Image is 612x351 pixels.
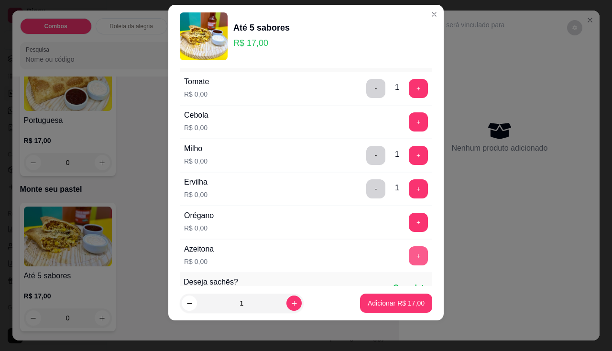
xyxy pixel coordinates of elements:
[409,146,428,165] button: add
[395,182,399,194] div: 1
[366,146,385,165] button: delete
[286,296,302,311] button: increase-product-quantity
[184,143,208,154] div: Milho
[184,89,209,99] p: R$ 0,00
[395,149,399,160] div: 1
[184,210,214,221] div: Orégano
[184,76,209,88] div: Tomate
[184,110,208,121] div: Cebola
[409,246,428,265] button: add
[368,298,425,308] p: Adicionar R$ 17,00
[233,36,290,50] p: R$ 17,00
[184,276,248,288] div: Deseja sachês?
[182,296,197,311] button: decrease-product-quantity
[184,257,214,266] p: R$ 0,00
[409,79,428,98] button: add
[233,21,290,34] div: Até 5 sabores
[366,179,385,198] button: delete
[184,156,208,166] p: R$ 0,00
[409,112,428,132] button: add
[409,213,428,232] button: add
[184,176,208,188] div: Ervilha
[426,7,442,22] button: Close
[393,282,428,294] div: Completo
[360,294,432,313] button: Adicionar R$ 17,00
[184,123,208,132] p: R$ 0,00
[409,179,428,198] button: add
[395,82,399,93] div: 1
[184,190,208,199] p: R$ 0,00
[184,223,214,233] p: R$ 0,00
[366,79,385,98] button: delete
[180,12,228,60] img: product-image
[184,243,214,255] div: Azeitona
